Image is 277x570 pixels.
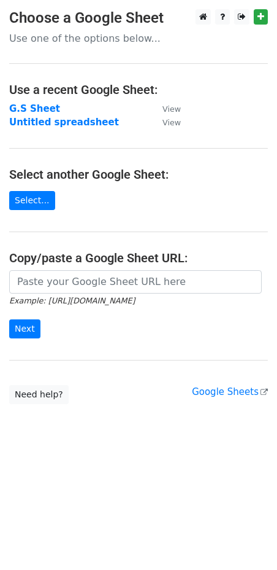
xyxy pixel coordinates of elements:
h4: Copy/paste a Google Sheet URL: [9,251,268,265]
input: Paste your Google Sheet URL here [9,270,262,294]
a: Untitled spreadsheet [9,117,119,128]
a: Google Sheets [192,386,268,397]
h4: Use a recent Google Sheet: [9,82,268,97]
small: View [162,118,181,127]
p: Use one of the options below... [9,32,268,45]
a: View [150,117,181,128]
a: Select... [9,191,55,210]
h4: Select another Google Sheet: [9,167,268,182]
h3: Choose a Google Sheet [9,9,268,27]
small: View [162,104,181,114]
iframe: Chat Widget [216,511,277,570]
small: Example: [URL][DOMAIN_NAME] [9,296,135,305]
a: Need help? [9,385,69,404]
a: G.S Sheet [9,103,60,114]
a: View [150,103,181,114]
input: Next [9,319,40,338]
